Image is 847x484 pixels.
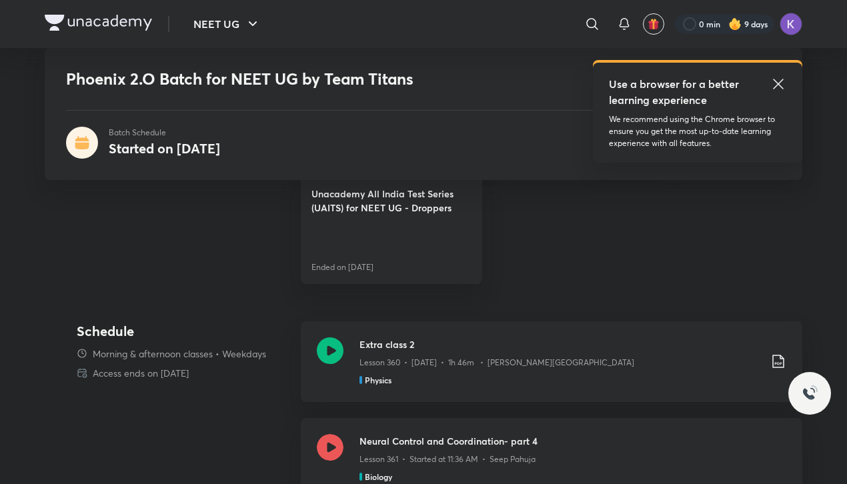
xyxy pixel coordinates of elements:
a: Extra class 2Lesson 360 • [DATE] • 1h 46m • [PERSON_NAME][GEOGRAPHIC_DATA]Physics [301,321,802,418]
a: Unacademy All India Test Series (UAITS) for NEET UG - DroppersEnded on [DATE] [301,171,482,284]
img: Company Logo [45,15,152,31]
h3: Neural Control and Coordination- part 4 [359,434,786,448]
h4: Schedule [77,321,290,341]
h3: Extra class 2 [359,337,760,351]
p: We recommend using the Chrome browser to ensure you get the most up-to-date learning experience w... [609,113,786,149]
p: Batch Schedule [109,127,220,139]
button: NEET UG [185,11,269,37]
a: Company Logo [45,15,152,34]
p: Morning & afternoon classes • Weekdays [93,347,266,361]
p: Lesson 361 • Started at 11:36 AM • Seep Pahuja [359,453,536,465]
h4: Started on [DATE] [109,139,220,157]
h5: Use a browser for a better learning experience [609,76,742,108]
img: ttu [802,385,818,401]
p: Ended on [DATE] [311,261,373,273]
h5: Physics [365,374,391,386]
h1: Phoenix 2.O Batch for NEET UG by Team Titans [66,69,588,89]
h4: Unacademy All India Test Series (UAITS) for NEET UG - Droppers [311,187,472,215]
button: avatar [643,13,664,35]
img: streak [728,17,742,31]
img: avatar [648,18,660,30]
p: Lesson 360 • [DATE] • 1h 46m • [PERSON_NAME][GEOGRAPHIC_DATA] [359,357,634,369]
h5: Biology [365,471,392,483]
img: Koyna Rana [780,13,802,35]
p: Access ends on [DATE] [93,366,189,380]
